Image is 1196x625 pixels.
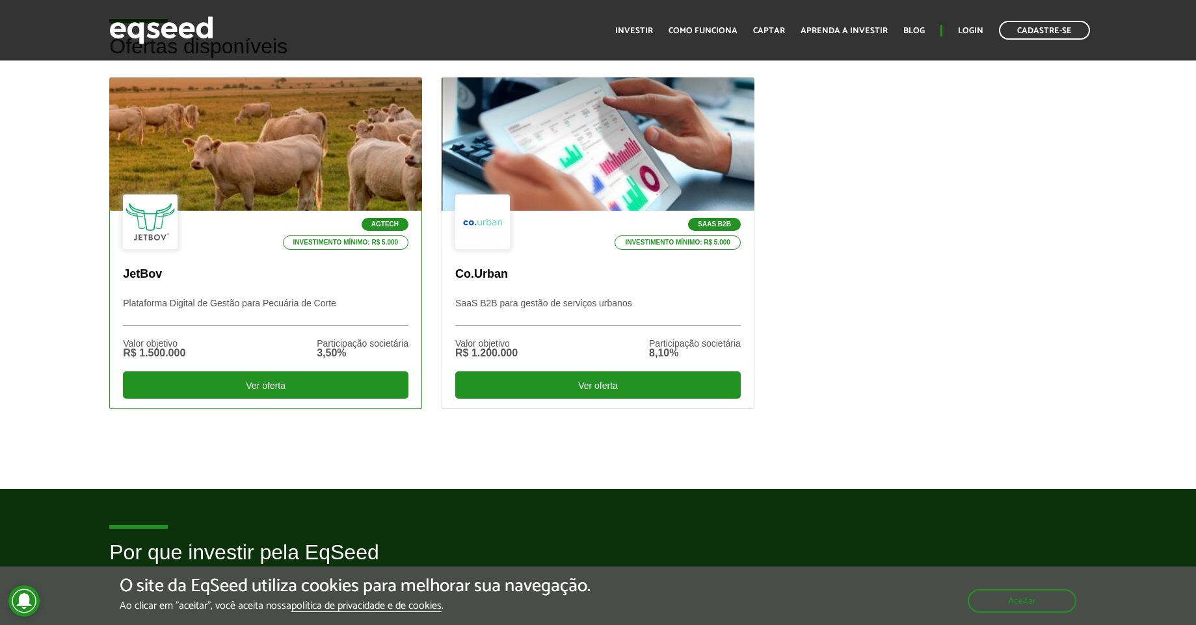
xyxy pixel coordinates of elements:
a: Captar [753,27,785,35]
a: Cadastre-se [999,21,1090,40]
div: 3,50% [317,348,408,358]
button: Aceitar [968,589,1076,613]
div: Valor objetivo [455,339,518,348]
img: EqSeed [109,13,213,47]
div: 8,10% [649,348,741,358]
div: Participação societária [649,339,741,348]
p: Plataforma Digital de Gestão para Pecuária de Corte [123,298,408,326]
div: Participação societária [317,339,408,348]
h2: Por que investir pela EqSeed [109,541,1087,583]
a: Investir [615,27,653,35]
a: Login [958,27,983,35]
div: R$ 1.500.000 [123,348,185,358]
a: Blog [903,27,925,35]
a: Como funciona [669,27,738,35]
p: Co.Urban [455,267,741,282]
p: Ao clicar em "aceitar", você aceita nossa . [120,600,591,612]
a: Agtech Investimento mínimo: R$ 5.000 JetBov Plataforma Digital de Gestão para Pecuária de Corte V... [109,77,422,409]
p: SaaS B2B [688,218,741,231]
div: Valor objetivo [123,339,185,348]
a: Aprenda a investir [801,27,888,35]
a: política de privacidade e de cookies [291,601,442,612]
div: Ver oferta [455,371,741,399]
p: Investimento mínimo: R$ 5.000 [283,235,409,250]
p: Investimento mínimo: R$ 5.000 [615,235,741,250]
p: JetBov [123,267,408,282]
h5: O site da EqSeed utiliza cookies para melhorar sua navegação. [120,576,591,596]
p: Agtech [362,218,408,231]
a: SaaS B2B Investimento mínimo: R$ 5.000 Co.Urban SaaS B2B para gestão de serviços urbanos Valor ob... [442,77,754,409]
div: R$ 1.200.000 [455,348,518,358]
p: SaaS B2B para gestão de serviços urbanos [455,298,741,326]
div: Ver oferta [123,371,408,399]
